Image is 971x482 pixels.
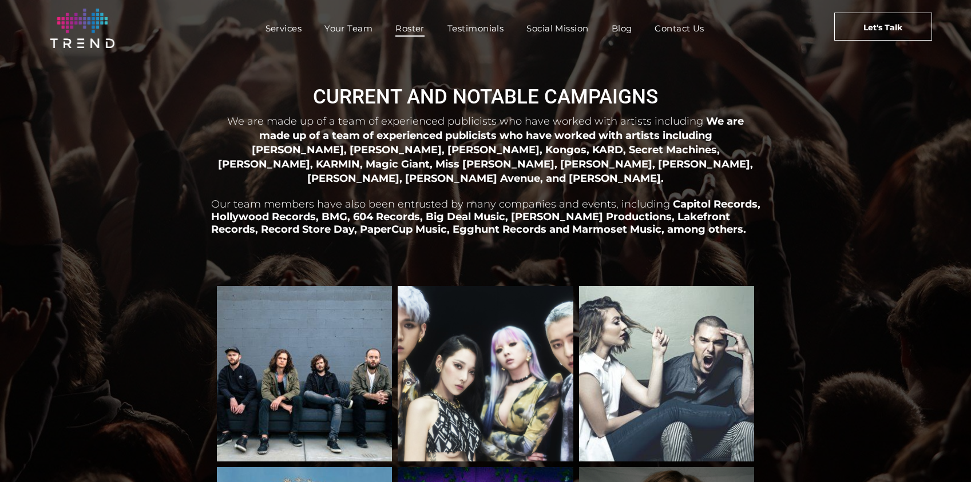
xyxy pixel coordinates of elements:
[515,20,600,37] a: Social Mission
[211,198,670,210] span: Our team members have also been entrusted by many companies and events, including
[384,20,436,37] a: Roster
[834,13,932,41] a: Let's Talk
[436,20,515,37] a: Testimonials
[217,286,393,461] a: Kongos
[579,286,755,461] a: Karmin
[313,85,658,109] span: CURRENT AND NOTABLE CAMPAIGNS
[227,115,703,128] span: We are made up of a team of experienced publicists who have worked with artists including
[398,286,573,461] a: KARD
[863,13,902,42] span: Let's Talk
[313,20,384,37] a: Your Team
[600,20,644,37] a: Blog
[218,115,753,184] span: We are made up of a team of experienced publicists who have worked with artists including [PERSON...
[643,20,716,37] a: Contact Us
[50,9,114,48] img: logo
[254,20,314,37] a: Services
[211,198,760,236] span: Capitol Records, Hollywood Records, BMG, 604 Records, Big Deal Music, [PERSON_NAME] Productions, ...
